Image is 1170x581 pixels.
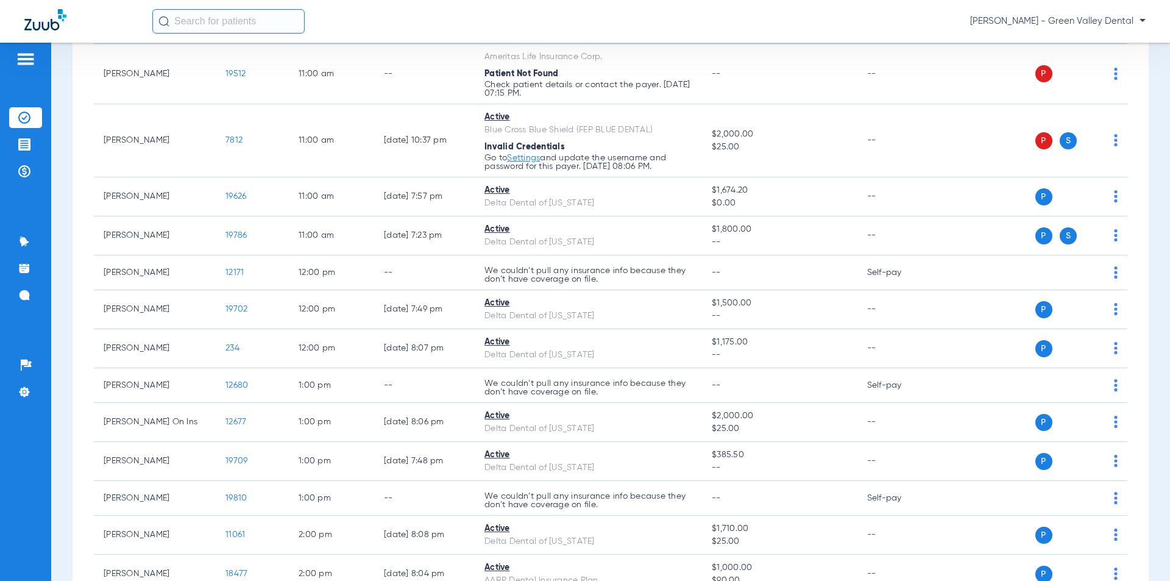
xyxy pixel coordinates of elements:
[94,481,216,516] td: [PERSON_NAME]
[1114,190,1118,202] img: group-dot-blue.svg
[484,197,692,210] div: Delta Dental of [US_STATE]
[225,569,247,578] span: 18477
[970,15,1146,27] span: [PERSON_NAME] - Green Valley Dental
[1035,132,1052,149] span: P
[1114,492,1118,504] img: group-dot-blue.svg
[1087,303,1099,315] img: x.svg
[374,216,475,255] td: [DATE] 7:23 PM
[289,104,374,177] td: 11:00 AM
[1087,68,1099,80] img: x.svg
[857,290,940,329] td: --
[289,290,374,329] td: 12:00 PM
[289,329,374,368] td: 12:00 PM
[1087,568,1099,580] img: x.svg
[1087,190,1099,202] img: x.svg
[857,403,940,442] td: --
[289,516,374,555] td: 2:00 PM
[1087,529,1099,541] img: x.svg
[484,51,692,63] div: Ameritas Life Insurance Corp.
[484,379,692,396] p: We couldn’t pull any insurance info because they don’t have coverage on file.
[225,136,243,144] span: 7812
[225,530,245,539] span: 11061
[712,70,721,78] span: --
[225,231,247,240] span: 19786
[374,403,475,442] td: [DATE] 8:06 PM
[289,481,374,516] td: 1:00 PM
[225,268,244,277] span: 12171
[1114,379,1118,391] img: group-dot-blue.svg
[1087,134,1099,146] img: x.svg
[1114,134,1118,146] img: group-dot-blue.svg
[484,310,692,323] div: Delta Dental of [US_STATE]
[374,442,475,481] td: [DATE] 7:48 PM
[484,535,692,548] div: Delta Dental of [US_STATE]
[374,368,475,403] td: --
[484,184,692,197] div: Active
[1035,414,1052,431] span: P
[484,236,692,249] div: Delta Dental of [US_STATE]
[1035,301,1052,318] span: P
[374,481,475,516] td: --
[484,124,692,137] div: Blue Cross Blue Shield (FEP BLUE DENTAL)
[712,197,847,210] span: $0.00
[857,216,940,255] td: --
[289,216,374,255] td: 11:00 AM
[289,403,374,442] td: 1:00 PM
[374,104,475,177] td: [DATE] 10:37 PM
[484,154,692,171] p: Go to and update the username and password for this payer. [DATE] 08:06 PM.
[712,236,847,249] span: --
[857,442,940,481] td: --
[484,266,692,283] p: We couldn’t pull any insurance info because they don’t have coverage on file.
[374,516,475,555] td: [DATE] 8:08 PM
[712,381,721,390] span: --
[225,70,246,78] span: 19512
[94,255,216,290] td: [PERSON_NAME]
[1035,453,1052,470] span: P
[484,111,692,124] div: Active
[712,410,847,422] span: $2,000.00
[225,305,247,313] span: 19702
[225,494,247,502] span: 19810
[374,329,475,368] td: [DATE] 8:07 PM
[1087,266,1099,279] img: x.svg
[857,44,940,104] td: --
[484,492,692,509] p: We couldn’t pull any insurance info because they don’t have coverage on file.
[1087,379,1099,391] img: x.svg
[94,177,216,216] td: [PERSON_NAME]
[484,336,692,349] div: Active
[484,70,558,78] span: Patient Not Found
[1087,416,1099,428] img: x.svg
[289,44,374,104] td: 11:00 AM
[712,522,847,535] span: $1,710.00
[1114,455,1118,467] img: group-dot-blue.svg
[289,368,374,403] td: 1:00 PM
[1087,229,1099,241] img: x.svg
[712,268,721,277] span: --
[225,344,239,352] span: 234
[1035,340,1052,357] span: P
[24,9,66,30] img: Zuub Logo
[857,368,940,403] td: Self-pay
[484,561,692,574] div: Active
[1060,227,1077,244] span: S
[712,561,847,574] span: $1,000.00
[94,442,216,481] td: [PERSON_NAME]
[1035,188,1052,205] span: P
[1035,527,1052,544] span: P
[289,255,374,290] td: 12:00 PM
[374,177,475,216] td: [DATE] 7:57 PM
[374,255,475,290] td: --
[712,336,847,349] span: $1,175.00
[1060,132,1077,149] span: S
[507,154,540,162] a: Settings
[1114,229,1118,241] img: group-dot-blue.svg
[94,403,216,442] td: [PERSON_NAME] On Ins
[484,349,692,362] div: Delta Dental of [US_STATE]
[712,141,847,154] span: $25.00
[1114,342,1118,354] img: group-dot-blue.svg
[152,9,305,34] input: Search for patients
[857,516,940,555] td: --
[94,368,216,403] td: [PERSON_NAME]
[484,223,692,236] div: Active
[484,522,692,535] div: Active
